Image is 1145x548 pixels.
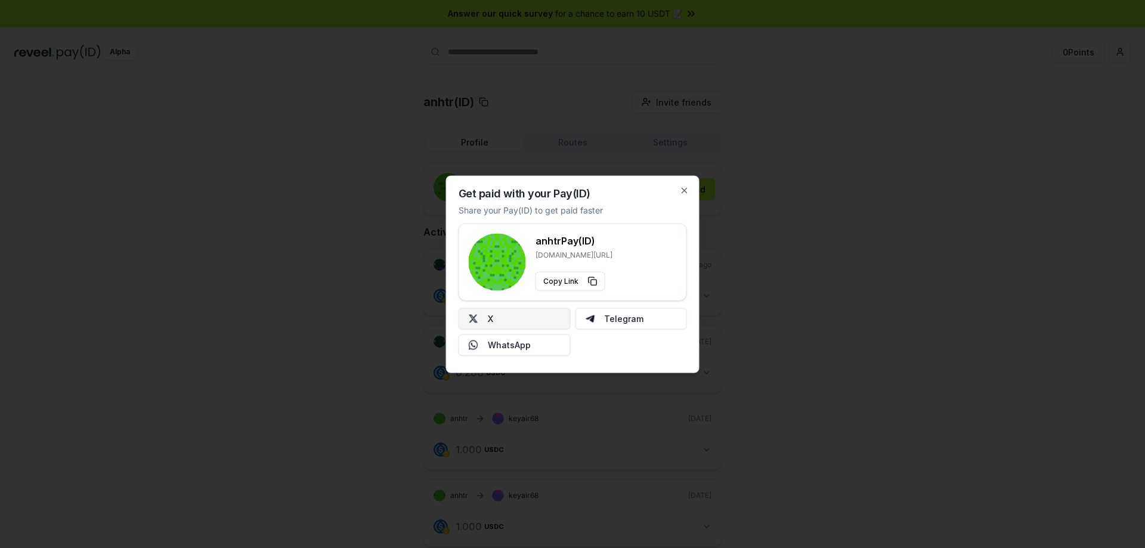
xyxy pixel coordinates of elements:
button: X [459,308,571,329]
button: Telegram [575,308,687,329]
button: WhatsApp [459,334,571,355]
p: Share your Pay(ID) to get paid faster [459,203,603,216]
button: Copy Link [536,271,605,290]
img: Telegram [585,314,595,323]
img: X [469,314,478,323]
h3: anhtr Pay(ID) [536,233,612,247]
img: Whatsapp [469,340,478,349]
h2: Get paid with your Pay(ID) [459,188,590,199]
p: [DOMAIN_NAME][URL] [536,250,612,259]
